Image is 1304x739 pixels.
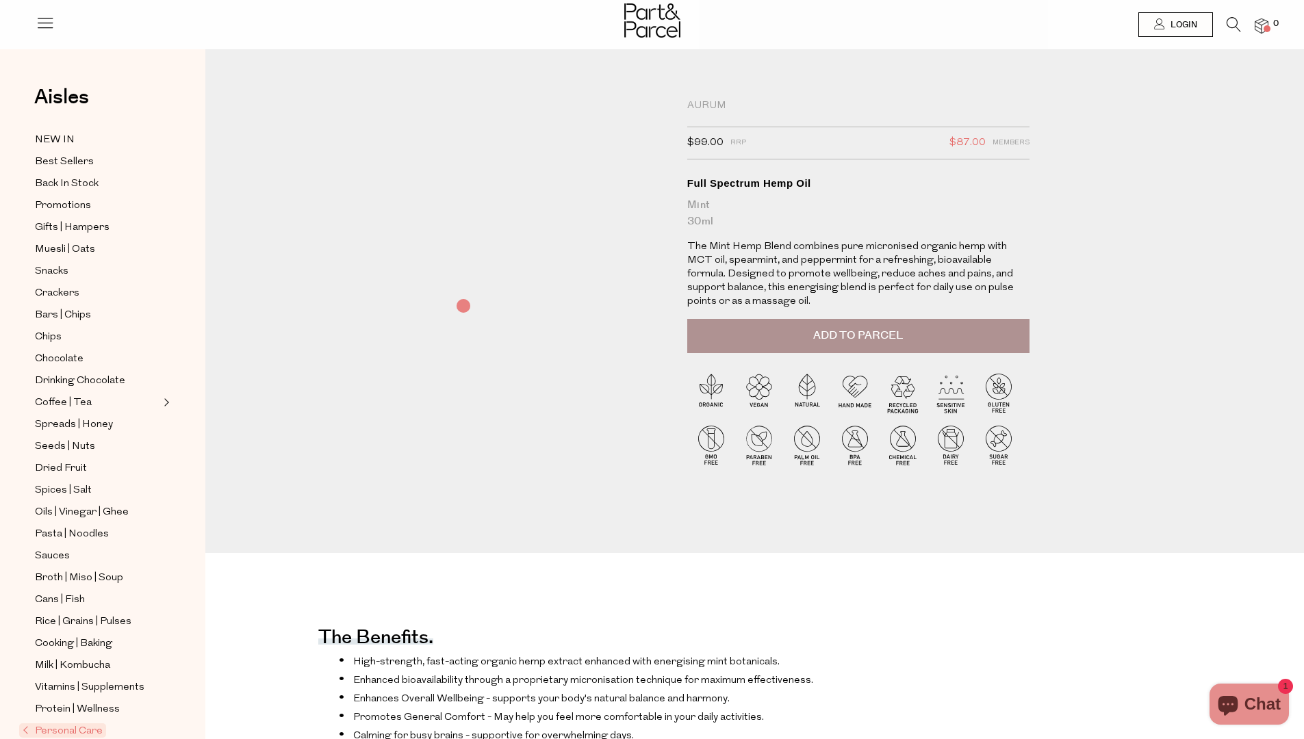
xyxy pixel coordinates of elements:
[687,240,1030,309] p: The Mint Hemp Blend combines pure micronised organic hemp with MCT oil, spearmint, and peppermint...
[624,3,680,38] img: Part&Parcel
[35,504,129,521] span: Oils | Vinegar | Ghee
[35,569,159,586] a: Broth | Miso | Soup
[35,526,159,543] a: Pasta | Noodles
[35,175,159,192] a: Back In Stock
[35,679,159,696] a: Vitamins | Supplements
[160,394,170,411] button: Expand/Collapse Coffee | Tea
[35,658,110,674] span: Milk | Kombucha
[35,285,79,302] span: Crackers
[35,395,92,411] span: Coffee | Tea
[35,350,159,367] a: Chocolate
[35,198,91,214] span: Promotions
[35,504,159,521] a: Oils | Vinegar | Ghee
[35,351,84,367] span: Chocolate
[35,417,113,433] span: Spreads | Honey
[34,82,89,112] span: Aisles
[35,263,68,280] span: Snacks
[35,548,70,565] span: Sauces
[35,132,75,148] span: NEW IN
[879,369,927,417] img: P_P-ICONS-Live_Bec_V11_Recycle_Packaging.svg
[35,701,159,718] a: Protein | Wellness
[19,723,106,738] span: Personal Care
[735,421,783,469] img: P_P-ICONS-Live_Bec_V11_Paraben_Free.svg
[1205,684,1293,728] inbox-online-store-chat: Shopify online store chat
[35,329,62,346] span: Chips
[35,131,159,148] a: NEW IN
[318,635,433,645] h4: The benefits.
[35,197,159,214] a: Promotions
[35,439,95,455] span: Seeds | Nuts
[687,134,724,152] span: $99.00
[687,319,1030,353] button: Add to Parcel
[730,134,746,152] span: RRP
[339,710,873,723] li: Promotes General Comfort - May help you feel more comfortable in your daily activities.
[35,460,159,477] a: Dried Fruit
[687,369,735,417] img: P_P-ICONS-Live_Bec_V11_Organic.svg
[35,176,99,192] span: Back In Stock
[35,613,159,630] a: Rice | Grains | Pulses
[35,592,85,608] span: Cans | Fish
[35,394,159,411] a: Coffee | Tea
[35,482,159,499] a: Spices | Salt
[339,654,873,668] li: High-strength, fast-acting organic hemp extract enhanced with energising mint botanicals.
[735,369,783,417] img: P_P-ICONS-Live_Bec_V11_Vegan.svg
[1255,18,1268,33] a: 0
[35,614,131,630] span: Rice | Grains | Pulses
[35,679,144,696] span: Vitamins | Supplements
[975,421,1023,469] img: P_P-ICONS-Live_Bec_V11_Sugar_Free.svg
[949,134,986,152] span: $87.00
[35,482,92,499] span: Spices | Salt
[687,99,1030,113] div: Aurum
[35,636,112,652] span: Cooking | Baking
[993,134,1030,152] span: Members
[927,421,975,469] img: P_P-ICONS-Live_Bec_V11_Dairy_Free.svg
[831,421,879,469] img: P_P-ICONS-Live_Bec_V11_BPA_Free.svg
[35,570,123,586] span: Broth | Miso | Soup
[35,154,94,170] span: Best Sellers
[35,328,159,346] a: Chips
[35,591,159,608] a: Cans | Fish
[339,691,873,705] li: Enhances Overall Wellbeing - supports your body's natural balance and harmony.
[35,307,91,324] span: Bars | Chips
[687,421,735,469] img: P_P-ICONS-Live_Bec_V11_GMO_Free.svg
[35,373,125,389] span: Drinking Chocolate
[831,369,879,417] img: P_P-ICONS-Live_Bec_V11_Handmade.svg
[35,219,159,236] a: Gifts | Hampers
[927,369,975,417] img: P_P-ICONS-Live_Bec_V11_Sensitive_Skin.svg
[35,220,110,236] span: Gifts | Hampers
[35,307,159,324] a: Bars | Chips
[687,197,1030,230] div: Mint 30ml
[35,416,159,433] a: Spreads | Honey
[1270,18,1282,30] span: 0
[879,421,927,469] img: P_P-ICONS-Live_Bec_V11_Chemical_Free.svg
[35,153,159,170] a: Best Sellers
[35,547,159,565] a: Sauces
[1167,19,1197,31] span: Login
[35,372,159,389] a: Drinking Chocolate
[339,673,873,686] li: Enhanced bioavailability through a proprietary micronisation technique for maximum effectiveness.
[35,263,159,280] a: Snacks
[35,701,120,718] span: Protein | Wellness
[35,526,109,543] span: Pasta | Noodles
[35,241,159,258] a: Muesli | Oats
[35,285,159,302] a: Crackers
[687,177,1030,190] div: Full Spectrum Hemp Oil
[783,421,831,469] img: P_P-ICONS-Live_Bec_V11_Palm_Oil_Free.svg
[783,369,831,417] img: P_P-ICONS-Live_Bec_V11_Natural.svg
[813,328,903,343] span: Add to Parcel
[35,438,159,455] a: Seeds | Nuts
[35,635,159,652] a: Cooking | Baking
[975,369,1023,417] img: P_P-ICONS-Live_Bec_V11_Gluten_Free.svg
[35,461,87,477] span: Dried Fruit
[35,657,159,674] a: Milk | Kombucha
[35,242,95,258] span: Muesli | Oats
[34,87,89,121] a: Aisles
[1138,12,1213,37] a: Login
[23,723,159,739] a: Personal Care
